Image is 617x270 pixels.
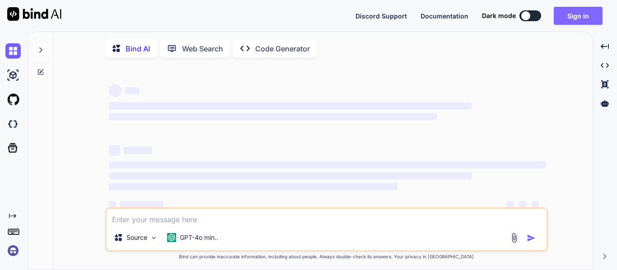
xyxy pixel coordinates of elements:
p: GPT-4o min.. [180,233,218,242]
img: chat [5,43,21,59]
img: githubLight [5,92,21,107]
p: Source [126,233,147,242]
span: ‌ [519,201,526,208]
button: Sign in [554,7,603,25]
span: ‌ [120,201,163,208]
p: Code Generator [255,43,310,54]
span: Discord Support [355,12,407,20]
img: signin [5,243,21,258]
span: ‌ [109,102,472,110]
img: icon [527,233,536,243]
span: ‌ [109,113,437,120]
span: ‌ [109,161,546,169]
span: Dark mode [482,11,516,20]
span: ‌ [123,147,152,154]
span: Documentation [421,12,468,20]
img: Pick Models [150,234,158,242]
img: GPT-4o mini [167,233,176,242]
span: ‌ [532,201,539,208]
p: Bind can provide inaccurate information, including about people. Always double-check its answers.... [105,253,548,260]
span: ‌ [109,183,397,190]
img: ai-studio [5,68,21,83]
img: darkCloudIdeIcon [5,116,21,132]
p: Web Search [182,43,223,54]
button: Discord Support [355,11,407,21]
span: ‌ [109,145,120,156]
span: ‌ [506,201,514,208]
span: ‌ [109,172,472,179]
span: ‌ [109,84,122,97]
span: ‌ [109,201,116,208]
img: attachment [509,233,519,243]
p: Bind AI [126,43,150,54]
img: Bind AI [7,7,61,21]
span: ‌ [125,87,140,94]
button: Documentation [421,11,468,21]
